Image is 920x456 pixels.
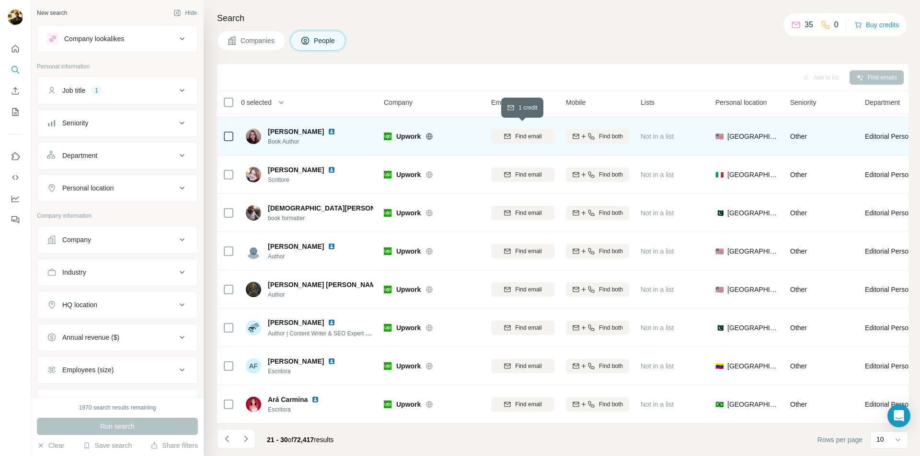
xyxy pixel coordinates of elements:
[491,282,554,297] button: Find email
[268,395,308,404] span: Ará Carmina
[246,282,261,297] img: Avatar
[599,400,623,409] span: Find both
[241,98,272,107] span: 0 selected
[566,397,629,412] button: Find both
[790,209,807,217] span: Other
[62,235,91,245] div: Company
[599,323,623,332] span: Find both
[566,321,629,335] button: Find both
[8,103,23,121] button: My lists
[715,246,724,256] span: 🇺🇸
[515,132,541,141] span: Find email
[641,362,674,370] span: Not in a list
[566,167,629,182] button: Find both
[641,286,674,293] span: Not in a list
[599,247,623,256] span: Find both
[396,246,421,256] span: Upwork
[62,333,119,342] div: Annual revenue ($)
[491,98,508,107] span: Email
[491,129,554,144] button: Find email
[384,171,391,178] img: Logo of Upwork
[83,441,132,450] button: Save search
[491,244,554,258] button: Find email
[246,167,261,182] img: Avatar
[834,19,839,31] p: 0
[236,429,255,448] button: Navigate to next page
[515,285,541,294] span: Find email
[62,267,86,277] div: Industry
[817,435,862,445] span: Rows per page
[79,403,156,412] div: 1970 search results remaining
[566,206,629,220] button: Find both
[268,214,373,222] span: book formatter
[8,211,23,228] button: Feedback
[599,209,623,217] span: Find both
[790,324,807,332] span: Other
[246,244,261,259] img: Avatar
[384,98,413,107] span: Company
[715,98,767,107] span: Personal location
[790,362,807,370] span: Other
[8,190,23,207] button: Dashboard
[727,285,779,294] span: [GEOGRAPHIC_DATA]
[491,397,554,412] button: Find email
[62,183,114,193] div: Personal location
[491,167,554,182] button: Find email
[246,358,261,374] div: AF
[62,365,114,375] div: Employees (size)
[384,400,391,408] img: Logo of Upwork
[715,361,724,371] span: 🇻🇪
[268,137,347,146] span: Book Author
[37,211,198,220] p: Company information
[328,166,335,174] img: LinkedIn logo
[37,326,197,349] button: Annual revenue ($)
[727,400,779,409] span: [GEOGRAPHIC_DATA]
[62,118,88,128] div: Seniority
[62,300,97,310] div: HQ location
[727,246,779,256] span: [GEOGRAPHIC_DATA]
[396,361,421,371] span: Upwork
[62,151,97,160] div: Department
[515,362,541,370] span: Find email
[8,10,23,25] img: Avatar
[515,323,541,332] span: Find email
[328,319,335,326] img: LinkedIn logo
[150,441,198,450] button: Share filters
[715,285,724,294] span: 🇺🇸
[246,397,261,412] img: Avatar
[37,79,197,102] button: Job title1
[217,11,908,25] h4: Search
[790,98,816,107] span: Seniority
[599,362,623,370] span: Find both
[384,247,391,255] img: Logo of Upwork
[293,436,314,444] span: 72,417
[515,247,541,256] span: Find email
[715,132,724,141] span: 🇺🇸
[641,209,674,217] span: Not in a list
[599,170,623,179] span: Find both
[37,144,197,167] button: Department
[727,170,779,179] span: [GEOGRAPHIC_DATA]
[641,324,674,332] span: Not in a list
[246,205,261,221] img: Avatar
[805,19,813,31] p: 35
[887,404,910,427] div: Open Intercom Messenger
[566,129,629,144] button: Find both
[715,208,724,218] span: 🇵🇰
[37,358,197,381] button: Employees (size)
[267,436,333,444] span: results
[865,98,900,107] span: Department
[566,244,629,258] button: Find both
[268,127,324,136] span: [PERSON_NAME]
[268,318,324,327] span: [PERSON_NAME]
[396,132,421,141] span: Upwork
[727,361,779,371] span: [GEOGRAPHIC_DATA]
[314,36,336,45] span: People
[384,362,391,370] img: Logo of Upwork
[515,400,541,409] span: Find email
[727,132,779,141] span: [GEOGRAPHIC_DATA]
[384,209,391,217] img: Logo of Upwork
[268,242,324,251] span: [PERSON_NAME]
[268,367,347,376] span: Escritora
[515,170,541,179] span: Find email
